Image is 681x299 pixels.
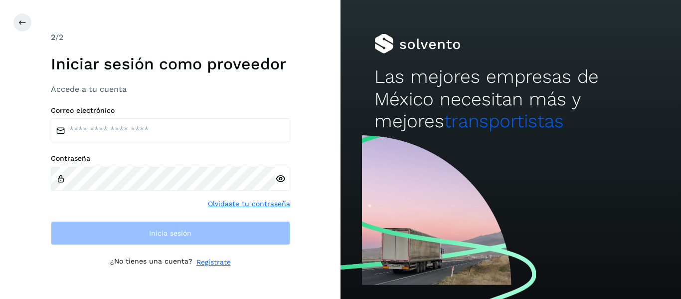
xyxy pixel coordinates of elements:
a: Olvidaste tu contraseña [208,199,290,209]
a: Regístrate [196,257,231,268]
h1: Iniciar sesión como proveedor [51,54,290,73]
div: /2 [51,31,290,43]
span: transportistas [444,110,564,132]
span: Inicia sesión [149,230,191,237]
button: Inicia sesión [51,221,290,245]
h2: Las mejores empresas de México necesitan más y mejores [374,66,647,132]
label: Contraseña [51,154,290,163]
span: 2 [51,32,55,42]
label: Correo electrónico [51,106,290,115]
p: ¿No tienes una cuenta? [110,257,192,268]
h3: Accede a tu cuenta [51,84,290,94]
